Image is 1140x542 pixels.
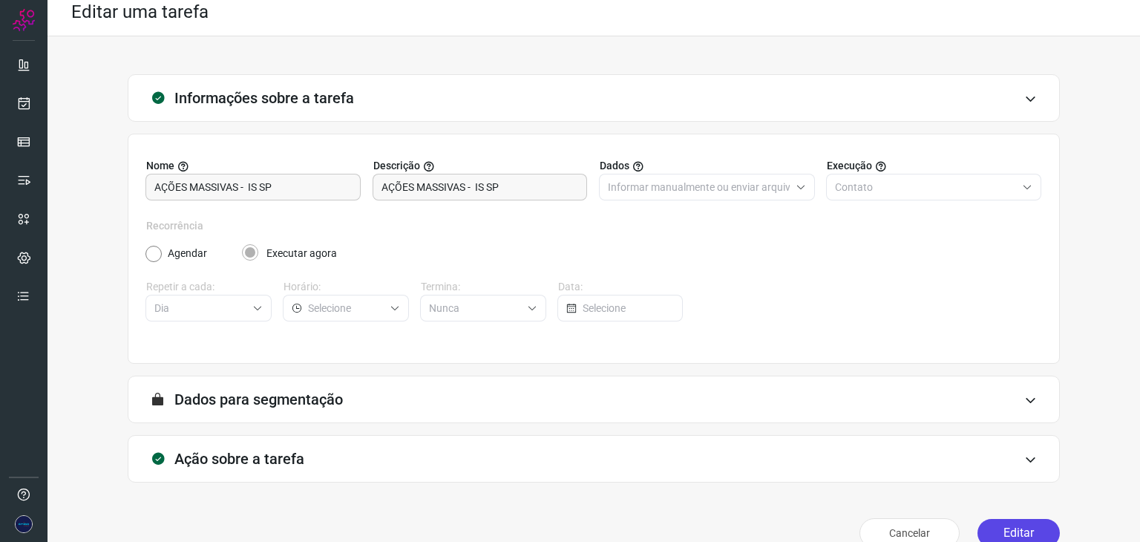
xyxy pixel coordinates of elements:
[13,9,35,31] img: Logo
[308,296,384,321] input: Selecione
[583,296,674,321] input: Selecione
[608,174,790,200] input: Selecione o tipo de envio
[154,174,352,200] input: Digite o nome para a sua tarefa.
[429,296,521,321] input: Selecione
[168,246,207,261] label: Agendar
[266,246,337,261] label: Executar agora
[421,279,546,295] label: Termina:
[174,450,304,468] h3: Ação sobre a tarefa
[146,279,272,295] label: Repetir a cada:
[835,174,1017,200] input: Selecione o tipo de envio
[381,174,579,200] input: Forneça uma breve descrição da sua tarefa.
[174,391,343,408] h3: Dados para segmentação
[154,296,246,321] input: Selecione
[146,218,1041,234] label: Recorrência
[827,158,872,174] span: Execução
[373,158,420,174] span: Descrição
[558,279,684,295] label: Data:
[284,279,409,295] label: Horário:
[71,1,209,23] h2: Editar uma tarefa
[174,89,354,107] h3: Informações sobre a tarefa
[600,158,629,174] span: Dados
[146,158,174,174] span: Nome
[15,515,33,533] img: 67a33756c898f9af781d84244988c28e.png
